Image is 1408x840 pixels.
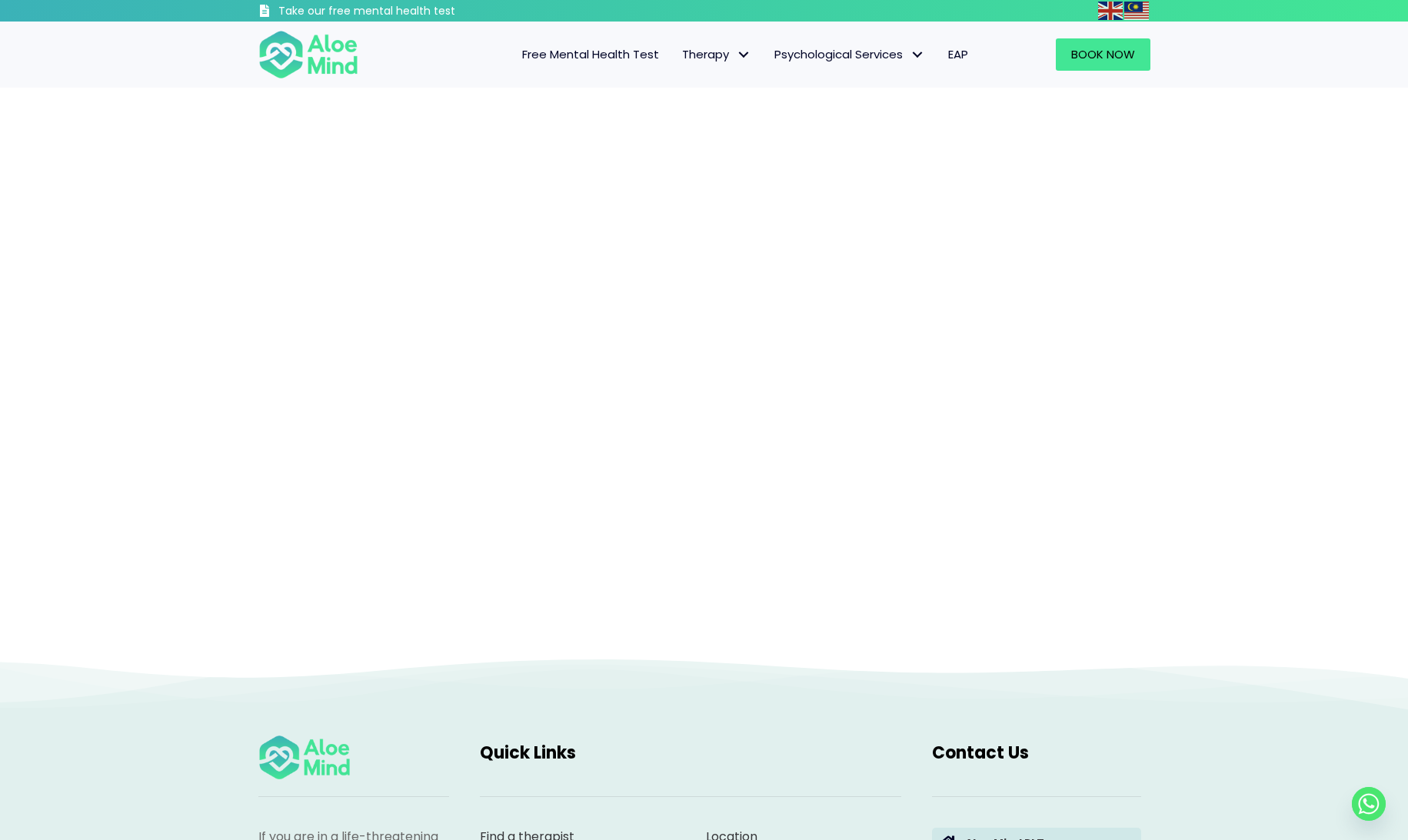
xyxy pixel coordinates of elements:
[932,741,1029,765] span: Contact Us
[682,46,751,62] span: Therapy
[278,4,538,19] h3: Take our free mental health test
[948,46,968,62] span: EAP
[774,46,925,62] span: Psychological Services
[1124,2,1149,20] img: ms
[258,161,1150,622] iframe: null
[258,4,538,22] a: Take our free mental health test
[763,38,937,71] a: Psychological ServicesPsychological Services: submenu
[907,44,929,66] span: Psychological Services: submenu
[1056,38,1150,71] a: Book Now
[511,38,671,71] a: Free Mental Health Test
[1098,2,1123,20] img: en
[1098,2,1124,19] a: English
[258,29,358,80] img: Aloe mind Logo
[733,44,755,66] span: Therapy: submenu
[671,38,763,71] a: TherapyTherapy: submenu
[378,38,980,71] nav: Menu
[937,38,980,71] a: EAP
[522,46,659,62] span: Free Mental Health Test
[480,741,576,765] span: Quick Links
[1352,787,1386,821] a: Whatsapp
[258,734,351,781] img: Aloe mind Logo
[1124,2,1150,19] a: Malay
[1071,46,1135,62] span: Book Now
